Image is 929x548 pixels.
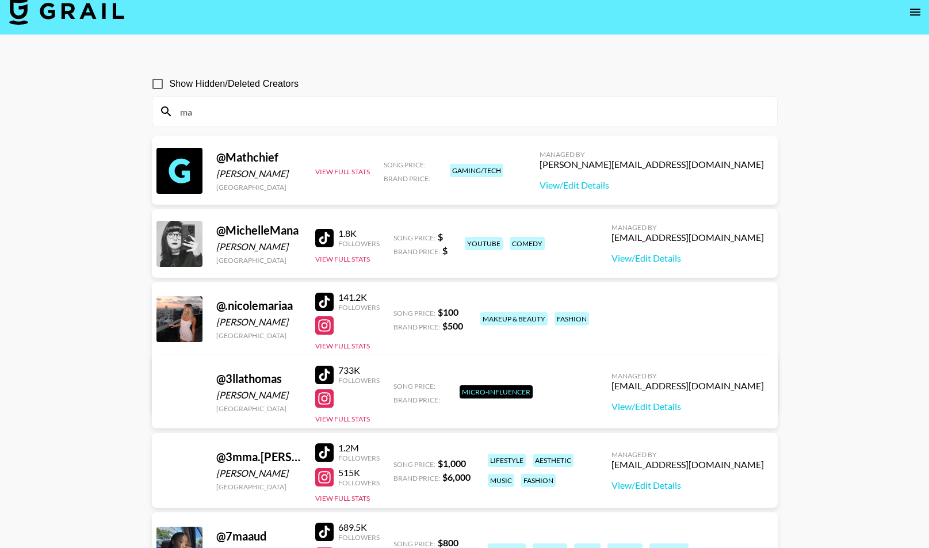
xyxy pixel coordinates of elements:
[338,522,380,533] div: 689.5K
[216,168,301,179] div: [PERSON_NAME]
[315,342,370,350] button: View Full Stats
[611,223,764,232] div: Managed By
[216,298,301,313] div: @ .nicolemariaa
[384,160,426,169] span: Song Price:
[216,183,301,191] div: [GEOGRAPHIC_DATA]
[216,371,301,386] div: @ 3llathomas
[338,478,380,487] div: Followers
[216,482,301,491] div: [GEOGRAPHIC_DATA]
[438,231,443,242] strong: $
[338,442,380,454] div: 1.2M
[173,102,770,121] input: Search by User Name
[216,256,301,265] div: [GEOGRAPHIC_DATA]
[540,150,764,159] div: Managed By
[170,77,299,91] span: Show Hidden/Deleted Creators
[533,454,574,467] div: aesthetic
[540,179,764,191] a: View/Edit Details
[216,404,301,413] div: [GEOGRAPHIC_DATA]
[216,150,301,164] div: @ Mathchief
[216,331,301,340] div: [GEOGRAPHIC_DATA]
[338,454,380,462] div: Followers
[315,255,370,263] button: View Full Stats
[393,382,435,390] span: Song Price:
[904,1,927,24] button: open drawer
[521,474,556,487] div: fashion
[393,323,440,331] span: Brand Price:
[488,474,514,487] div: music
[216,223,301,237] div: @ MichelleMana
[393,539,435,548] span: Song Price:
[338,533,380,542] div: Followers
[438,458,466,469] strong: $ 1,000
[611,252,764,264] a: View/Edit Details
[611,401,764,412] a: View/Edit Details
[488,454,526,467] div: lifestyle
[442,472,471,482] strong: $ 6,000
[465,237,503,250] div: youtube
[393,396,440,404] span: Brand Price:
[393,460,435,469] span: Song Price:
[442,245,448,256] strong: $
[338,467,380,478] div: 515K
[315,494,370,503] button: View Full Stats
[611,380,764,392] div: [EMAIL_ADDRESS][DOMAIN_NAME]
[540,159,764,170] div: [PERSON_NAME][EMAIL_ADDRESS][DOMAIN_NAME]
[216,450,301,464] div: @ 3mma.[PERSON_NAME]
[338,228,380,239] div: 1.8K
[384,174,430,183] span: Brand Price:
[438,306,458,317] strong: $ 100
[393,247,440,256] span: Brand Price:
[216,241,301,252] div: [PERSON_NAME]
[338,239,380,248] div: Followers
[393,309,435,317] span: Song Price:
[510,237,545,250] div: comedy
[338,303,380,312] div: Followers
[393,233,435,242] span: Song Price:
[315,415,370,423] button: View Full Stats
[442,320,463,331] strong: $ 500
[611,450,764,459] div: Managed By
[216,389,301,401] div: [PERSON_NAME]
[438,537,458,548] strong: $ 800
[450,164,503,177] div: gaming/tech
[338,292,380,303] div: 141.2K
[611,371,764,380] div: Managed By
[555,312,589,325] div: fashion
[338,365,380,376] div: 733K
[315,167,370,176] button: View Full Stats
[393,474,440,482] span: Brand Price:
[480,312,548,325] div: makeup & beauty
[338,376,380,385] div: Followers
[611,459,764,470] div: [EMAIL_ADDRESS][DOMAIN_NAME]
[611,480,764,491] a: View/Edit Details
[460,385,533,398] div: Micro-Influencer
[611,232,764,243] div: [EMAIL_ADDRESS][DOMAIN_NAME]
[216,467,301,479] div: [PERSON_NAME]
[216,529,301,543] div: @ 7maaud
[216,316,301,328] div: [PERSON_NAME]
